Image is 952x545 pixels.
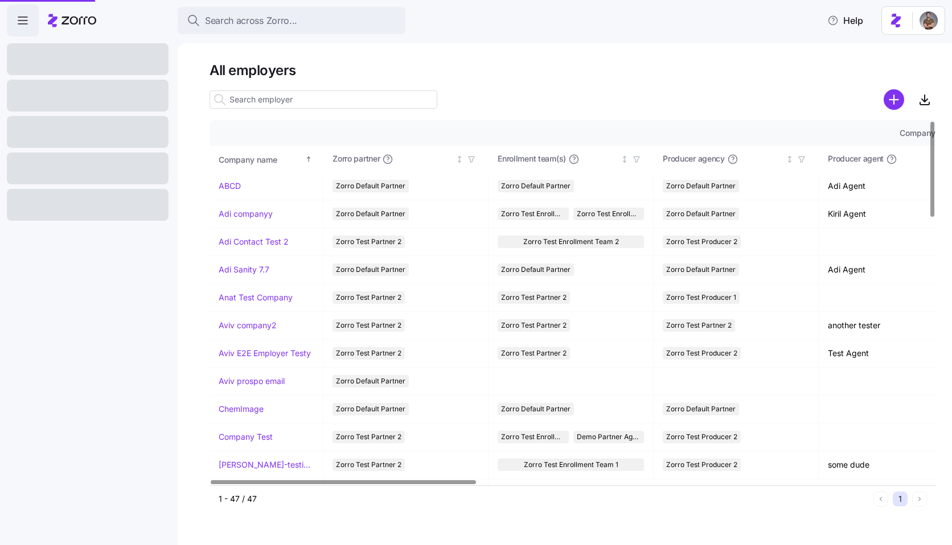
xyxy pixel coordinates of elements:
span: Zorro Default Partner [336,375,405,387]
div: Not sorted [621,155,629,163]
span: Producer agency [663,154,725,165]
span: Zorro Test Enrollment Team 1 [524,459,618,471]
button: Search across Zorro... [178,7,405,34]
button: Previous page [873,492,888,506]
th: Zorro partnerNot sorted [323,146,489,172]
span: Zorro Test Partner 2 [336,236,401,248]
div: Sorted ascending [305,155,313,163]
a: Aviv E2E Employer Testy [219,348,311,359]
span: Zorro Test Producer 1 [666,291,736,304]
a: ChemImage [219,403,264,415]
span: Zorro Test Partner 2 [501,291,567,304]
span: Zorro Test Enrollment Team 2 [501,208,565,220]
span: Zorro Test Partner 2 [336,347,401,360]
th: Company nameSorted ascending [210,146,323,172]
button: Next page [912,492,927,506]
img: 4405efb6-a4ff-4e3b-b971-a8a12b62b3ee-1719735568656.jpeg [920,11,938,30]
button: 1 [893,492,908,506]
span: Zorro Default Partner [336,208,405,220]
span: Zorro Test Enrollment Team 2 [523,236,619,248]
span: Zorro Default Partner [336,180,405,192]
span: Zorro Default Partner [336,263,405,276]
span: Zorro Test Partner 2 [336,291,401,304]
span: Search across Zorro... [205,14,297,28]
div: 1 - 47 / 47 [219,493,869,505]
a: Company Test [219,431,273,443]
th: Producer agencyNot sorted [654,146,819,172]
span: Zorro Default Partner [666,208,736,220]
span: Help [827,14,863,27]
div: Not sorted [786,155,794,163]
span: Zorro Default Partner [501,403,571,415]
a: Anat Test Company [219,292,293,303]
a: Aviv company2 [219,320,277,331]
span: Zorro Test Producer 2 [666,347,737,360]
span: Zorro Test Partner 2 [336,319,401,332]
a: Adi Sanity 7.7 [219,264,269,275]
span: Zorro Test Producer 2 [666,236,737,248]
a: Aviv prospo email [219,375,285,387]
a: Adi companyy [219,208,273,220]
span: Zorro Test Partner 2 [501,347,567,360]
span: Zorro Default Partner [501,180,571,192]
span: Zorro Default Partner [501,263,571,276]
th: Enrollment team(s)Not sorted [489,146,654,172]
a: Adi Contact Test 2 [219,236,289,247]
span: Zorro Test Partner 2 [666,319,732,332]
span: Zorro Test Producer 2 [666,459,737,471]
input: Search employer [210,90,437,109]
span: Zorro Test Partner 2 [336,431,401,443]
span: Zorro Test Enrollment Team 1 [577,208,641,220]
div: Company name [219,153,303,166]
span: Zorro Test Enrollment Team 2 [501,431,565,443]
svg: add icon [884,89,904,110]
span: Zorro Default Partner [666,180,736,192]
span: Zorro Test Partner 2 [501,319,567,332]
button: Help [818,9,872,32]
span: Demo Partner Agency [577,431,641,443]
span: Zorro Test Partner 2 [336,459,401,471]
a: [PERSON_NAME]-testing-payroll [219,459,314,470]
span: Zorro Default Partner [336,403,405,415]
a: ABCD [219,180,241,192]
h1: All employers [210,61,936,79]
span: Zorro partner [333,154,380,165]
div: Not sorted [456,155,463,163]
span: Enrollment team(s) [498,154,566,165]
span: Zorro Default Partner [666,403,736,415]
span: Producer agent [828,154,884,165]
span: Zorro Default Partner [666,263,736,276]
span: Zorro Test Producer 2 [666,431,737,443]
